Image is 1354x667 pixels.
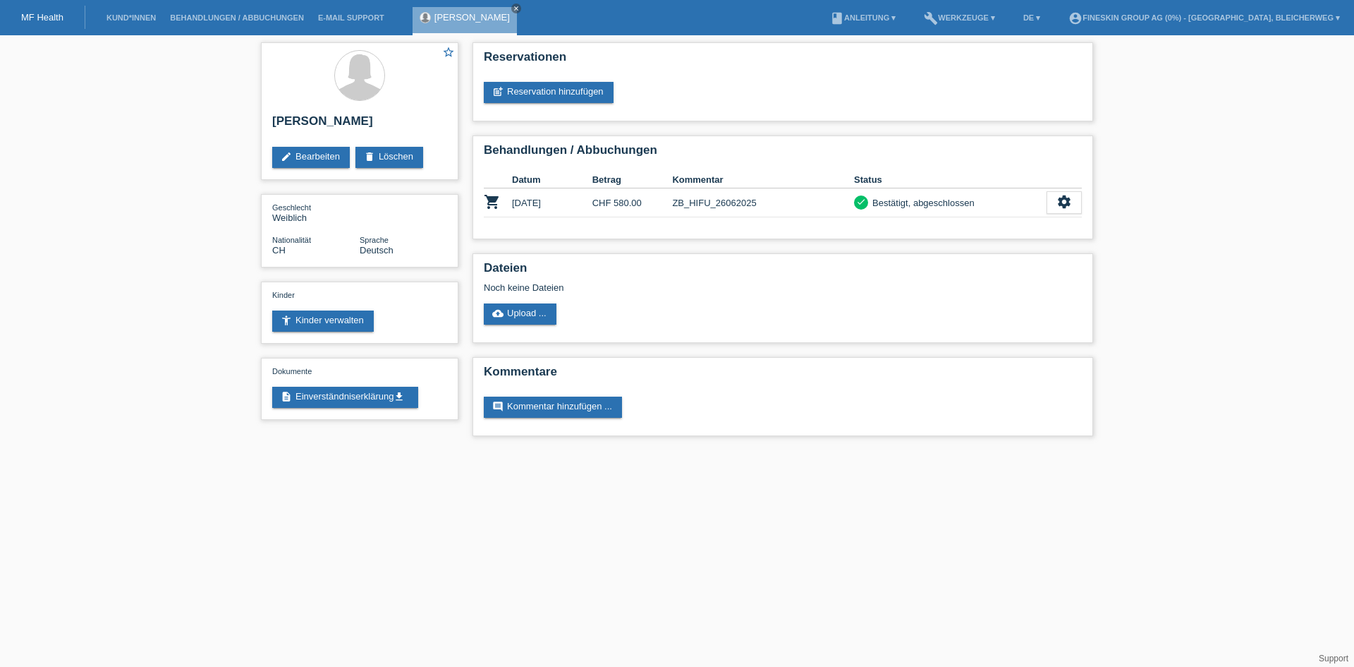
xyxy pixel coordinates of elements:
a: buildWerkzeuge ▾ [917,13,1002,22]
i: build [924,11,938,25]
h2: Reservationen [484,50,1082,71]
a: star_border [442,46,455,61]
i: check [856,197,866,207]
a: cloud_uploadUpload ... [484,304,556,325]
span: Dokumente [272,367,312,375]
a: bookAnleitung ▾ [823,13,903,22]
a: descriptionEinverständniserklärungget_app [272,387,418,408]
i: delete [364,151,375,162]
span: Nationalität [272,236,311,244]
i: POSP00024008 [484,193,501,210]
i: cloud_upload [492,308,504,319]
a: close [511,4,521,13]
h2: Kommentare [484,365,1082,386]
a: DE ▾ [1016,13,1047,22]
i: close [513,5,520,12]
i: comment [492,401,504,412]
a: deleteLöschen [355,147,423,168]
h2: Dateien [484,261,1082,282]
td: CHF 580.00 [592,188,673,217]
a: account_circleFineSkin Group AG (0%) - [GEOGRAPHIC_DATA], Bleicherweg ▾ [1061,13,1347,22]
i: get_app [394,391,405,402]
a: post_addReservation hinzufügen [484,82,614,103]
h2: [PERSON_NAME] [272,114,447,136]
td: [DATE] [512,188,592,217]
a: commentKommentar hinzufügen ... [484,397,622,418]
i: star_border [442,46,455,59]
span: Kinder [272,291,295,299]
div: Bestätigt, abgeschlossen [868,196,975,210]
a: Kund*innen [99,13,163,22]
span: Geschlecht [272,203,311,212]
i: book [830,11,844,25]
a: E-Mail Support [311,13,391,22]
span: Deutsch [360,245,394,256]
th: Betrag [592,172,673,188]
i: description [281,391,292,402]
a: [PERSON_NAME] [434,12,510,23]
div: Weiblich [272,202,360,223]
i: accessibility_new [281,315,292,326]
div: Noch keine Dateien [484,282,915,293]
i: post_add [492,86,504,97]
a: accessibility_newKinder verwalten [272,311,374,332]
td: ZB_HIFU_26062025 [672,188,854,217]
th: Status [854,172,1047,188]
i: account_circle [1068,11,1082,25]
span: Schweiz [272,245,286,256]
a: editBearbeiten [272,147,350,168]
h2: Behandlungen / Abbuchungen [484,143,1082,164]
a: Support [1319,654,1348,663]
a: Behandlungen / Abbuchungen [163,13,311,22]
i: edit [281,151,292,162]
span: Sprache [360,236,389,244]
a: MF Health [21,12,63,23]
i: settings [1056,194,1072,210]
th: Datum [512,172,592,188]
th: Kommentar [672,172,854,188]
